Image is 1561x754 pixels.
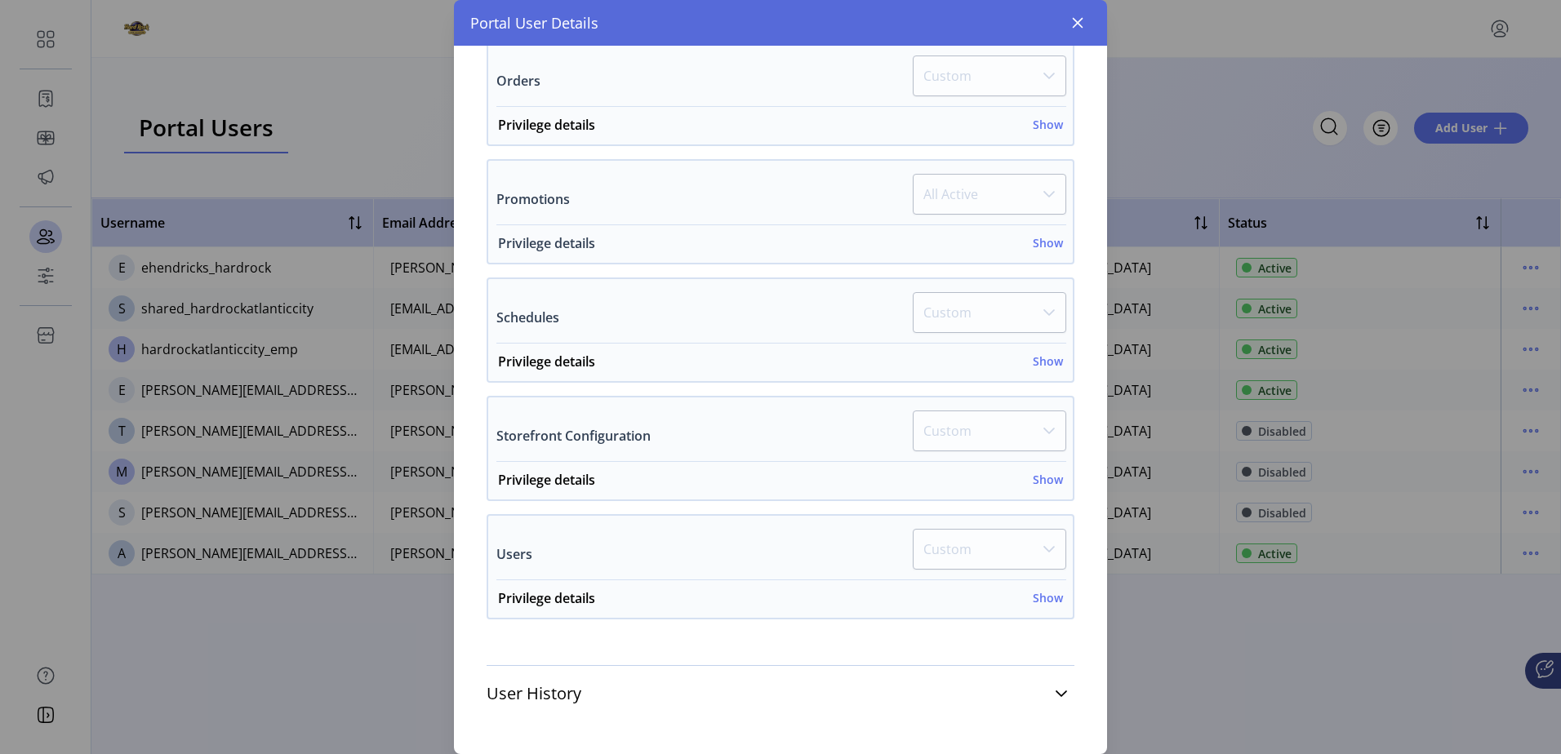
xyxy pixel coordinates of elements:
h6: Show [1033,116,1063,133]
h6: Show [1033,234,1063,251]
label: Storefront Configuration [496,426,651,446]
h6: Show [1033,471,1063,488]
span: Portal User Details [470,12,598,34]
a: Privilege detailsShow [488,233,1073,263]
a: Privilege detailsShow [488,470,1073,499]
h6: Privilege details [498,588,595,608]
h6: Show [1033,589,1063,606]
label: Orders [496,71,540,91]
a: Privilege detailsShow [488,588,1073,618]
a: User History [487,676,1074,712]
label: Schedules [496,308,559,327]
label: Users [496,544,532,564]
h6: Show [1033,353,1063,370]
h6: Privilege details [498,470,595,490]
h6: Privilege details [498,115,595,135]
a: Privilege detailsShow [488,352,1073,381]
h6: Privilege details [498,233,595,253]
span: User History [487,685,581,702]
a: Privilege detailsShow [488,115,1073,144]
h6: Privilege details [498,352,595,371]
label: Promotions [496,189,570,209]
